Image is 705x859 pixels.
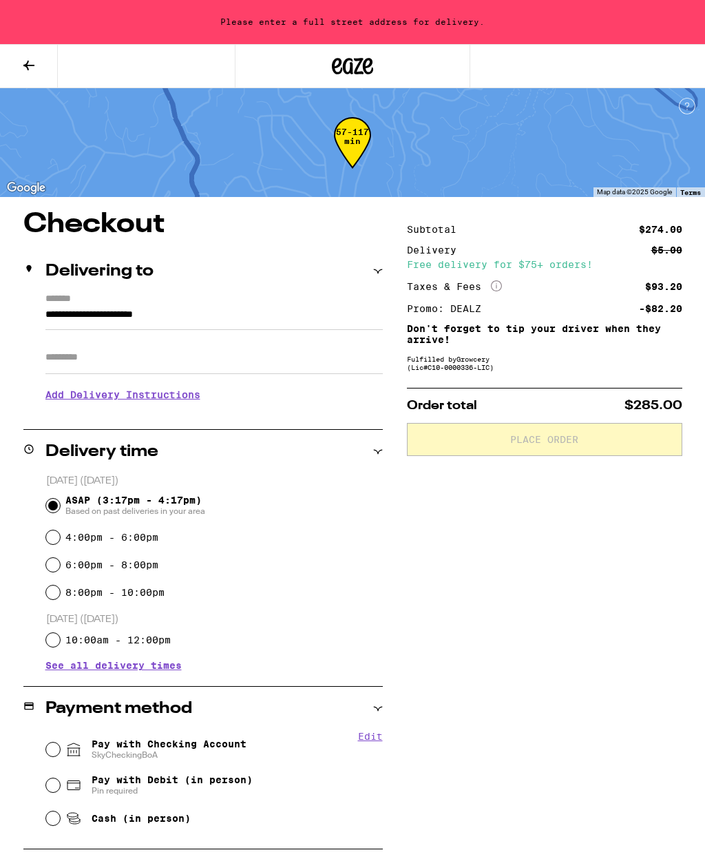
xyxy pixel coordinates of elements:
span: Based on past deliveries in your area [65,506,205,517]
a: Terms [680,188,701,196]
span: Map data ©2025 Google [597,188,672,196]
label: 4:00pm - 6:00pm [65,532,158,543]
div: $93.20 [645,282,682,291]
h1: Checkout [23,211,383,238]
img: Google [3,179,49,197]
div: $5.00 [651,245,682,255]
div: $274.00 [639,225,682,234]
p: [DATE] ([DATE]) [46,613,383,626]
button: Edit [358,731,383,742]
div: Subtotal [407,225,466,234]
button: Place Order [407,423,682,456]
p: Don't forget to tip your driver when they arrive! [407,323,682,345]
span: Place Order [510,435,578,444]
div: Fulfilled by Growcery (Lic# C10-0000336-LIC ) [407,355,682,371]
span: SkyCheckingBoA [92,749,246,760]
span: Pay with Debit (in person) [92,774,253,785]
div: Taxes & Fees [407,280,502,293]
span: Pin required [92,785,253,796]
label: 10:00am - 12:00pm [65,634,171,645]
span: Cash (in person) [92,813,191,824]
div: 57-117 min [334,127,371,179]
span: $285.00 [624,400,682,412]
h2: Delivering to [45,263,154,280]
div: Promo: DEALZ [407,304,491,313]
label: 6:00pm - 8:00pm [65,559,158,570]
span: Order total [407,400,477,412]
div: -$82.20 [639,304,682,313]
button: See all delivery times [45,661,182,670]
label: 8:00pm - 10:00pm [65,587,165,598]
h3: Add Delivery Instructions [45,379,383,411]
p: We'll contact you at [PHONE_NUMBER] when we arrive [45,411,383,422]
div: Delivery [407,245,466,255]
h2: Payment method [45,701,192,717]
div: Free delivery for $75+ orders! [407,260,682,269]
span: ASAP (3:17pm - 4:17pm) [65,495,205,517]
span: Pay with Checking Account [92,738,246,760]
h2: Delivery time [45,444,158,460]
p: [DATE] ([DATE]) [46,475,383,488]
a: Open this area in Google Maps (opens a new window) [3,179,49,197]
